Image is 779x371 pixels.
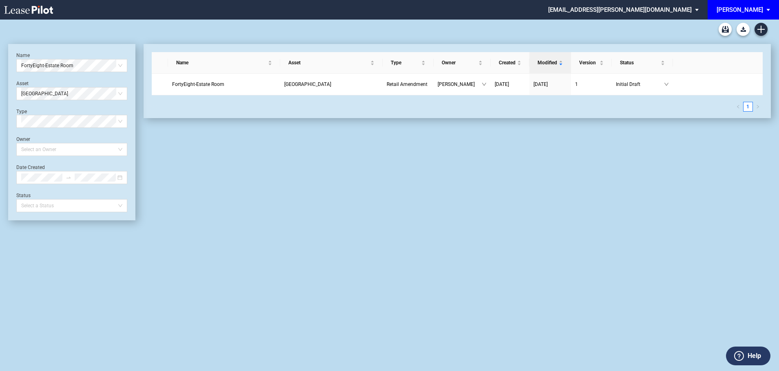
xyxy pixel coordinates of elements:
span: 1 [575,81,578,87]
span: Modified [538,59,557,67]
label: Owner [16,136,30,142]
button: Download Blank Form [737,23,750,36]
span: FortyEight-Estate Room [172,81,224,87]
button: Help [726,347,770,365]
label: Type [16,109,27,114]
th: Status [612,52,673,74]
span: swap-right [66,175,71,180]
span: to [66,175,71,180]
span: Owner [442,59,477,67]
th: Asset [280,52,383,74]
span: Type [391,59,420,67]
label: Help [748,351,761,361]
button: left [733,102,743,112]
span: Version [579,59,598,67]
a: [GEOGRAPHIC_DATA] [284,80,378,88]
span: Asset [288,59,369,67]
span: Freshfields Village [21,88,122,100]
th: Version [571,52,612,74]
th: Owner [434,52,491,74]
li: Next Page [753,102,763,112]
span: left [736,105,740,109]
label: Asset [16,81,29,86]
span: FortyEight-Estate Room [21,59,122,72]
th: Created [491,52,529,74]
span: Created [499,59,516,67]
span: Status [620,59,659,67]
button: right [753,102,763,112]
a: Retail Amendment [387,80,429,88]
span: [DATE] [495,81,509,87]
th: Type [383,52,434,74]
span: Initial Draft [616,80,664,88]
th: Name [168,52,280,74]
span: down [482,82,487,87]
md-menu: Download Blank Form List [734,23,752,36]
span: Retail Amendment [387,81,427,87]
label: Name [16,53,30,58]
label: Status [16,193,31,198]
a: [DATE] [533,80,567,88]
a: Create new document [755,23,768,36]
li: Previous Page [733,102,743,112]
a: 1 [744,102,752,111]
span: right [756,105,760,109]
label: Date Created [16,165,45,170]
a: 1 [575,80,608,88]
li: 1 [743,102,753,112]
a: [DATE] [495,80,525,88]
a: Archive [719,23,732,36]
span: [DATE] [533,81,548,87]
span: down [664,82,669,87]
span: Freshfields Village [284,81,331,87]
a: FortyEight-Estate Room [172,80,276,88]
th: Modified [529,52,571,74]
span: Name [176,59,266,67]
div: [PERSON_NAME] [717,6,763,13]
span: [PERSON_NAME] [438,80,482,88]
